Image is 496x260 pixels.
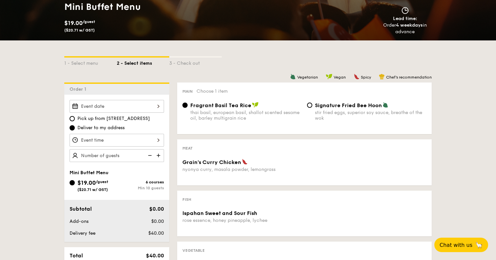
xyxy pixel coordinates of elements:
span: $40.00 [146,252,164,259]
span: ($20.71 w/ GST) [77,187,108,192]
div: Min 10 guests [117,186,164,190]
span: $0.00 [151,219,164,224]
div: Order in advance [376,22,434,35]
div: thai basil, european basil, shallot scented sesame oil, barley multigrain rice [190,110,302,121]
span: Main [182,89,193,94]
img: icon-spicy.37a8142b.svg [354,74,360,80]
input: Number of guests [70,149,164,162]
span: Delivery fee [70,230,95,236]
span: Chat with us [440,242,472,248]
span: Grain's Curry Chicken [182,159,241,165]
input: Event date [70,100,164,113]
span: Ispahan Sweet and Sour Fish [182,210,257,216]
span: Vegetable [182,248,205,253]
div: 2 - Select items [117,58,169,67]
button: Chat with us🦙 [434,238,488,252]
span: Fragrant Basil Tea Rice [190,102,251,108]
strong: 4 weekdays [396,22,423,28]
span: Subtotal [70,206,92,212]
span: Signature Fried Bee Hoon [315,102,382,108]
input: Event time [70,134,164,147]
input: $19.00/guest($20.71 w/ GST)6 coursesMin 10 guests [70,180,75,185]
span: $19.00 [77,179,96,186]
span: $40.00 [148,230,164,236]
span: Chef's recommendation [386,75,432,80]
img: icon-reduce.1d2dbef1.svg [144,149,154,162]
span: $0.00 [149,206,164,212]
span: Mini Buffet Menu [70,170,109,176]
span: Vegetarian [297,75,318,80]
span: Vegan [334,75,346,80]
div: nyonya curry, masala powder, lemongrass [182,167,302,172]
img: icon-add.58712e84.svg [154,149,164,162]
span: Meat [182,146,193,151]
span: Choose 1 item [196,88,228,94]
span: ($20.71 w/ GST) [64,28,95,33]
input: Deliver to my address [70,125,75,130]
span: Order 1 [70,86,89,92]
img: icon-clock.2db775ea.svg [400,7,410,14]
span: Deliver to my address [77,125,125,131]
h1: Mini Buffet Menu [64,1,245,13]
img: icon-vegan.f8ff3823.svg [252,102,258,108]
span: Fish [182,197,191,202]
img: icon-vegetarian.fe4039eb.svg [382,102,388,108]
span: Add-ons [70,219,89,224]
div: rose essence, honey pineapple, lychee [182,218,302,223]
span: 🦙 [475,241,483,249]
input: Fragrant Basil Tea Ricethai basil, european basil, shallot scented sesame oil, barley multigrain ... [182,103,188,108]
img: icon-chef-hat.a58ddaea.svg [379,74,385,80]
input: Signature Fried Bee Hoonstir fried eggs, superior soy sauce, breathe of the wok [307,103,312,108]
img: icon-vegetarian.fe4039eb.svg [290,74,296,80]
div: 1 - Select menu [64,58,117,67]
span: /guest [96,179,108,184]
input: Pick up from [STREET_ADDRESS] [70,116,75,121]
div: 6 courses [117,180,164,184]
div: stir fried eggs, superior soy sauce, breathe of the wok [315,110,426,121]
span: Spicy [361,75,371,80]
img: icon-spicy.37a8142b.svg [242,159,248,165]
span: /guest [83,19,95,24]
span: Pick up from [STREET_ADDRESS] [77,115,150,122]
img: icon-vegan.f8ff3823.svg [326,74,332,80]
div: 3 - Check out [169,58,222,67]
span: $19.00 [64,19,83,27]
span: Total [70,252,83,259]
span: Lead time: [393,16,417,21]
